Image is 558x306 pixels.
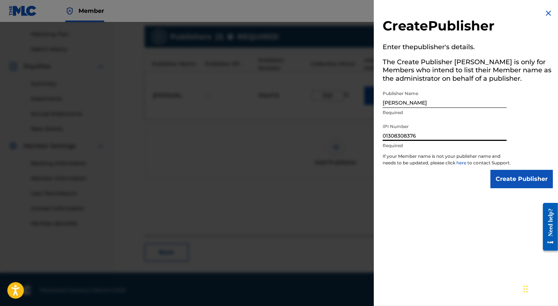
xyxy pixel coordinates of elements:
[383,41,553,56] h5: Enter the publisher 's details.
[490,170,553,188] input: Create Publisher
[524,278,528,300] div: Drag
[383,153,511,170] p: If your Member name is not your publisher name and needs to be updated, please click to contact S...
[65,7,74,15] img: Top Rightsholder
[79,7,104,15] span: Member
[456,160,467,165] a: here
[383,142,507,149] p: Required
[383,56,553,87] h5: The Create Publisher [PERSON_NAME] is only for Members who intend to list their Member name as th...
[521,271,558,306] iframe: Chat Widget
[383,18,553,36] h2: Create Publisher
[9,6,37,16] img: MLC Logo
[537,197,558,256] iframe: Resource Center
[383,109,507,116] p: Required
